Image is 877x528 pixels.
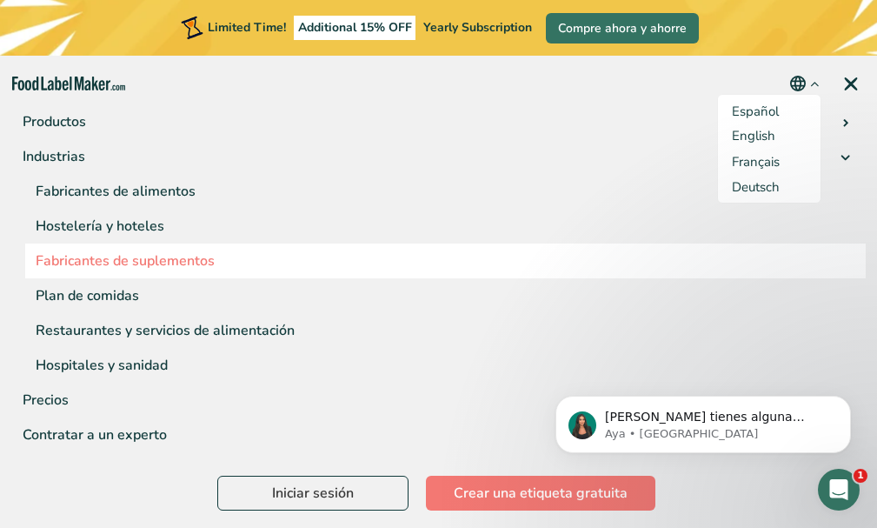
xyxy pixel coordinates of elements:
iframe: Intercom live chat [818,469,860,511]
a: Industrias [12,139,866,174]
a: Fabricantes de alimentos [25,174,866,209]
span: Español [732,103,779,120]
a: Language switcher : German [732,178,780,196]
a: Language switcher : French [732,153,780,170]
aside: Language selected: Spanish [732,102,807,196]
a: Compre ahora y ahorre [546,13,699,43]
a: Iniciar sesión [217,476,409,511]
span: 1 [854,469,867,483]
a: Hostelería y hoteles [25,209,866,244]
a: menu [821,56,877,111]
a: Plan de comidas [25,278,866,313]
span: Limited Time! [208,19,286,36]
span: Additional 15% OFF [294,16,416,40]
a: Fabricantes de suplementos [25,244,866,278]
span: Yearly Subscription [423,19,532,36]
a: Productos [12,104,866,139]
iframe: Intercom notifications mensaje [529,359,877,481]
a: Crear una etiqueta gratuita [426,476,655,511]
a: Precios [12,383,866,418]
a: Restaurantes y servicios de alimentación [25,313,866,348]
a: Hospitales y sanidad [25,348,866,383]
a: Contratar a un experto [12,418,866,452]
a: Language switcher : English [732,127,775,144]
